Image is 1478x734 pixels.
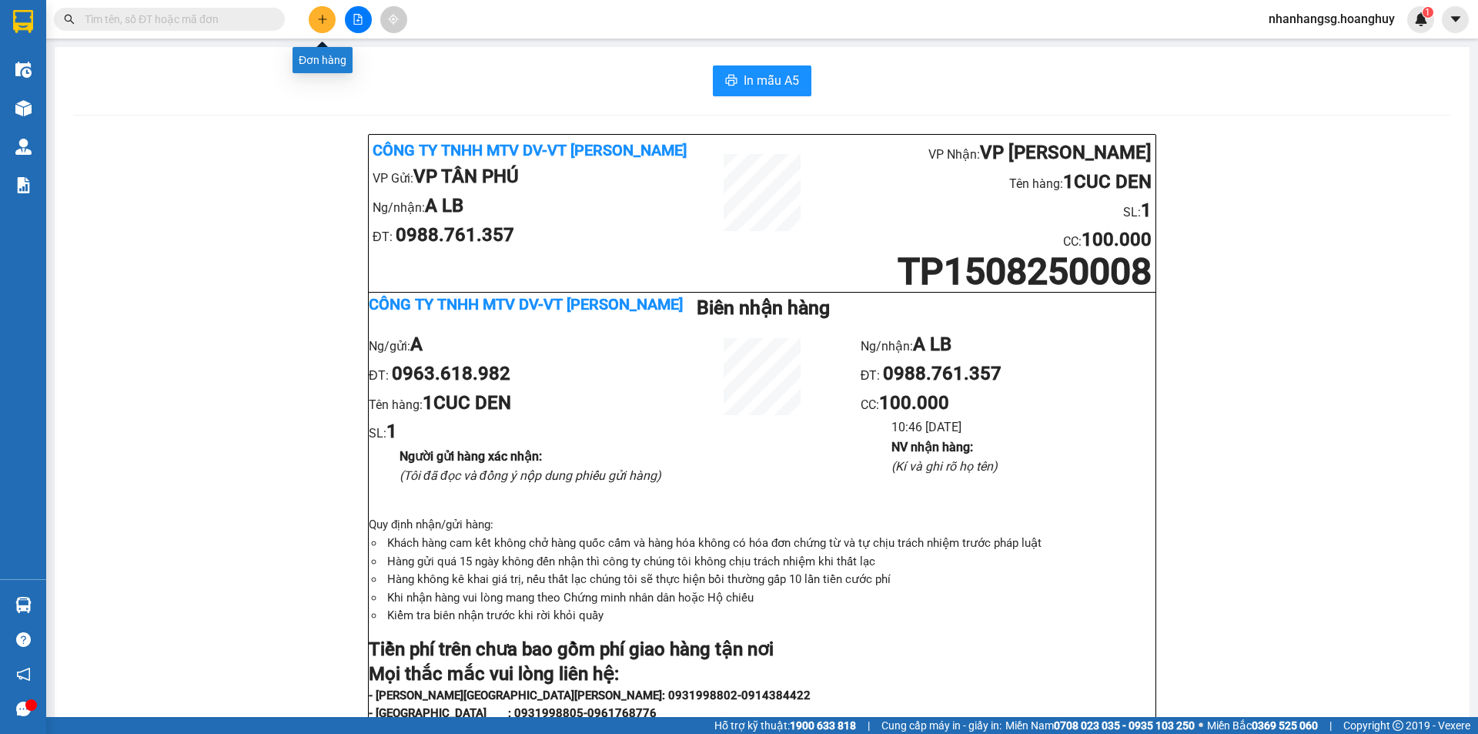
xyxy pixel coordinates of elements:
[85,11,266,28] input: Tìm tên, số ĐT hoặc mã đơn
[400,449,542,464] b: Người gửi hàng xác nhận :
[827,196,1152,226] li: SL:
[384,535,1155,553] li: Khách hàng cam kết không chở hàng quốc cấm và hàng hóa không có hóa đơn chứng từ và tự chịu trách...
[827,255,1152,288] h1: TP1508250008
[861,330,1155,476] ul: CC
[15,139,32,155] img: warehouse-icon
[353,14,363,25] span: file-add
[380,6,407,33] button: aim
[827,226,1152,255] li: CC
[15,62,32,78] img: warehouse-icon
[861,330,1155,360] li: Ng/nhận:
[16,667,31,682] span: notification
[913,333,951,355] b: A LB
[1252,719,1318,732] strong: 0369 525 060
[369,360,664,389] li: ĐT:
[15,100,32,116] img: warehouse-icon
[396,224,514,246] b: 0988.761.357
[744,71,799,90] span: In mẫu A5
[883,363,1001,384] b: 0988.761.357
[1393,720,1403,731] span: copyright
[369,663,619,685] strong: Mọi thắc mắc vui lòng liên hệ:
[369,689,811,702] strong: - [PERSON_NAME][GEOGRAPHIC_DATA][PERSON_NAME]: 0931998802-0914384422
[790,719,856,732] strong: 1900 633 818
[1425,7,1430,18] span: 1
[1442,6,1469,33] button: caret-down
[384,589,1155,608] li: Khi nhận hàng vui lòng mang theo Chứng minh nhân dân hoặc Hộ chiếu
[373,221,697,250] li: ĐT:
[891,440,973,454] b: NV nhận hàng :
[891,459,998,474] i: (Kí và ghi rõ họ tên)
[980,142,1152,163] b: VP [PERSON_NAME]
[827,139,1152,168] li: VP Nhận:
[1414,12,1428,26] img: icon-new-feature
[317,14,328,25] span: plus
[1256,9,1407,28] span: nhanhangsg.hoanghuy
[1082,229,1152,250] b: 100.000
[369,638,774,660] strong: Tiền phí trên chưa bao gồm phí giao hàng tận nơi
[345,6,372,33] button: file-add
[293,47,353,73] div: Đơn hàng
[13,10,33,33] img: logo-vxr
[15,597,32,613] img: warehouse-icon
[64,14,75,25] span: search
[16,632,31,647] span: question-circle
[369,706,657,720] strong: - [GEOGRAPHIC_DATA] : 0931998805-0961768776
[369,330,664,360] li: Ng/gửi:
[423,392,511,414] b: 1CUC DEN
[1078,234,1152,249] span: :
[384,553,1155,571] li: Hàng gửi quá 15 ngày không đến nhận thì công ty chúng tôi không chịu trách nhiệm khi thất lạc
[697,297,830,319] b: Biên nhận hàng
[876,397,949,412] span: :
[373,192,697,221] li: Ng/nhận:
[861,360,1155,389] li: ĐT:
[1063,171,1152,193] b: 1CUC DEN
[425,195,463,216] b: A LB
[386,421,397,442] b: 1
[879,392,949,414] b: 100.000
[373,163,697,192] li: VP Gửi:
[714,717,856,734] span: Hỗ trợ kỹ thuật:
[1054,719,1195,732] strong: 0708 023 035 - 0935 103 250
[369,417,664,447] li: SL:
[369,295,683,313] b: Công ty TNHH MTV DV-VT [PERSON_NAME]
[891,417,1155,437] li: 10:46 [DATE]
[400,468,661,483] i: (Tôi đã đọc và đồng ý nộp dung phiếu gửi hàng)
[369,389,664,418] li: Tên hàng:
[309,6,336,33] button: plus
[1005,717,1195,734] span: Miền Nam
[713,65,811,96] button: printerIn mẫu A5
[1329,717,1332,734] span: |
[388,14,399,25] span: aim
[1141,199,1152,221] b: 1
[827,168,1152,197] li: Tên hàng:
[1449,12,1463,26] span: caret-down
[15,177,32,193] img: solution-icon
[384,571,1155,589] li: Hàng không kê khai giá trị, nếu thất lạc chúng tôi sẽ thực hiện bồi thường gấp 10 lần tiền cước phí
[868,717,870,734] span: |
[725,74,737,89] span: printer
[881,717,1001,734] span: Cung cấp máy in - giấy in:
[384,607,1155,625] li: Kiểm tra biên nhận trước khi rời khỏi quầy
[392,363,510,384] b: 0963.618.982
[410,333,423,355] b: A
[16,702,31,716] span: message
[1199,722,1203,729] span: ⚪️
[373,141,687,159] b: Công ty TNHH MTV DV-VT [PERSON_NAME]
[1207,717,1318,734] span: Miền Bắc
[1423,7,1433,18] sup: 1
[413,166,519,187] b: VP TÂN PHÚ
